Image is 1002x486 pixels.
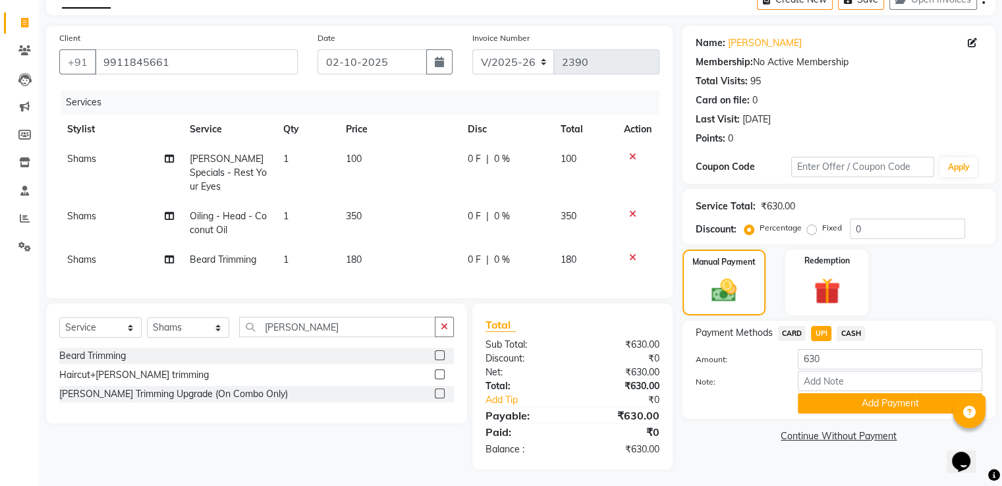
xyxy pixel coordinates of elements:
[760,222,802,234] label: Percentage
[561,153,576,165] span: 100
[59,49,96,74] button: +91
[476,365,572,379] div: Net:
[59,115,182,144] th: Stylist
[239,317,435,337] input: Search or Scan
[561,210,576,222] span: 350
[494,152,510,166] span: 0 %
[696,200,756,213] div: Service Total:
[696,94,750,107] div: Card on file:
[346,153,362,165] span: 100
[728,36,802,50] a: [PERSON_NAME]
[572,408,669,423] div: ₹630.00
[67,153,96,165] span: Shams
[468,253,481,267] span: 0 F
[476,393,588,407] a: Add Tip
[686,376,788,388] label: Note:
[939,157,977,177] button: Apply
[553,115,616,144] th: Total
[67,210,96,222] span: Shams
[476,379,572,393] div: Total:
[476,424,572,440] div: Paid:
[692,256,756,268] label: Manual Payment
[346,210,362,222] span: 350
[837,326,865,341] span: CASH
[182,115,275,144] th: Service
[798,393,982,414] button: Add Payment
[696,74,748,88] div: Total Visits:
[947,433,989,473] iframe: chat widget
[283,210,289,222] span: 1
[704,276,744,305] img: _cash.svg
[59,368,209,382] div: Haircut+[PERSON_NAME] trimming
[804,255,850,267] label: Redemption
[486,318,516,332] span: Total
[742,113,771,126] div: [DATE]
[616,115,659,144] th: Action
[190,210,267,236] span: Oiling - Head - Coconut Oil
[190,153,267,192] span: [PERSON_NAME] Specials - Rest Your Eyes
[67,254,96,265] span: Shams
[283,153,289,165] span: 1
[696,55,753,69] div: Membership:
[752,94,758,107] div: 0
[761,200,795,213] div: ₹630.00
[275,115,338,144] th: Qty
[728,132,733,146] div: 0
[572,352,669,365] div: ₹0
[572,379,669,393] div: ₹630.00
[190,254,256,265] span: Beard Trimming
[696,326,773,340] span: Payment Methods
[59,387,288,401] div: [PERSON_NAME] Trimming Upgrade (On Combo Only)
[791,157,935,177] input: Enter Offer / Coupon Code
[494,209,510,223] span: 0 %
[572,365,669,379] div: ₹630.00
[486,152,489,166] span: |
[806,275,849,308] img: _gift.svg
[798,371,982,391] input: Add Note
[778,326,806,341] span: CARD
[95,49,298,74] input: Search by Name/Mobile/Email/Code
[476,408,572,423] div: Payable:
[572,443,669,456] div: ₹630.00
[59,349,126,363] div: Beard Trimming
[494,253,510,267] span: 0 %
[486,253,489,267] span: |
[572,424,669,440] div: ₹0
[472,32,530,44] label: Invoice Number
[476,338,572,352] div: Sub Total:
[696,223,737,236] div: Discount:
[696,160,791,174] div: Coupon Code
[572,338,669,352] div: ₹630.00
[338,115,460,144] th: Price
[460,115,553,144] th: Disc
[59,32,80,44] label: Client
[696,132,725,146] div: Points:
[61,90,669,115] div: Services
[561,254,576,265] span: 180
[822,222,842,234] label: Fixed
[686,354,788,365] label: Amount:
[476,443,572,456] div: Balance :
[476,352,572,365] div: Discount:
[468,152,481,166] span: 0 F
[486,209,489,223] span: |
[283,254,289,265] span: 1
[811,326,831,341] span: UPI
[685,429,993,443] a: Continue Without Payment
[588,393,669,407] div: ₹0
[468,209,481,223] span: 0 F
[696,36,725,50] div: Name:
[798,349,982,369] input: Amount
[346,254,362,265] span: 180
[696,113,740,126] div: Last Visit:
[696,55,982,69] div: No Active Membership
[750,74,761,88] div: 95
[318,32,335,44] label: Date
